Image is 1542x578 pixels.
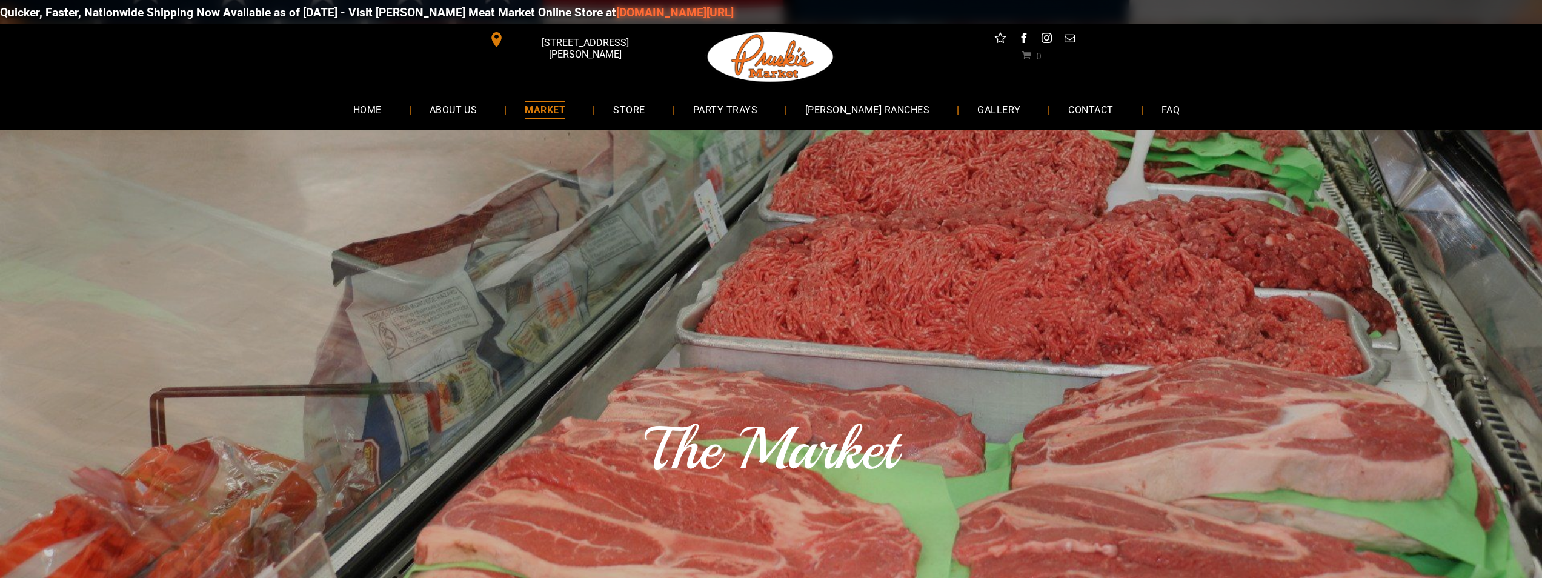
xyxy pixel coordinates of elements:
span: [STREET_ADDRESS][PERSON_NAME] [507,31,663,66]
a: email [1062,30,1077,49]
a: CONTACT [1050,93,1131,125]
a: MARKET [507,93,583,125]
a: instagram [1039,30,1054,49]
a: Social network [992,30,1008,49]
a: GALLERY [959,93,1039,125]
div: Quicker, Faster, Nationwide Shipping Now Available as of [DATE] - Visit [PERSON_NAME] Meat Market... [719,5,1453,19]
span: The Market [645,411,897,487]
a: STORE [595,93,663,125]
img: Pruski-s+Market+HQ+Logo2-1920w.png [705,24,836,90]
a: facebook [1015,30,1031,49]
a: FAQ [1143,93,1198,125]
a: PARTY TRAYS [675,93,776,125]
a: [STREET_ADDRESS][PERSON_NAME] [480,30,666,49]
a: [DOMAIN_NAME][URL] [1335,5,1453,19]
a: [PERSON_NAME] RANCHES [787,93,948,125]
a: ABOUT US [411,93,496,125]
span: 0 [1036,50,1041,60]
a: HOME [335,93,400,125]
